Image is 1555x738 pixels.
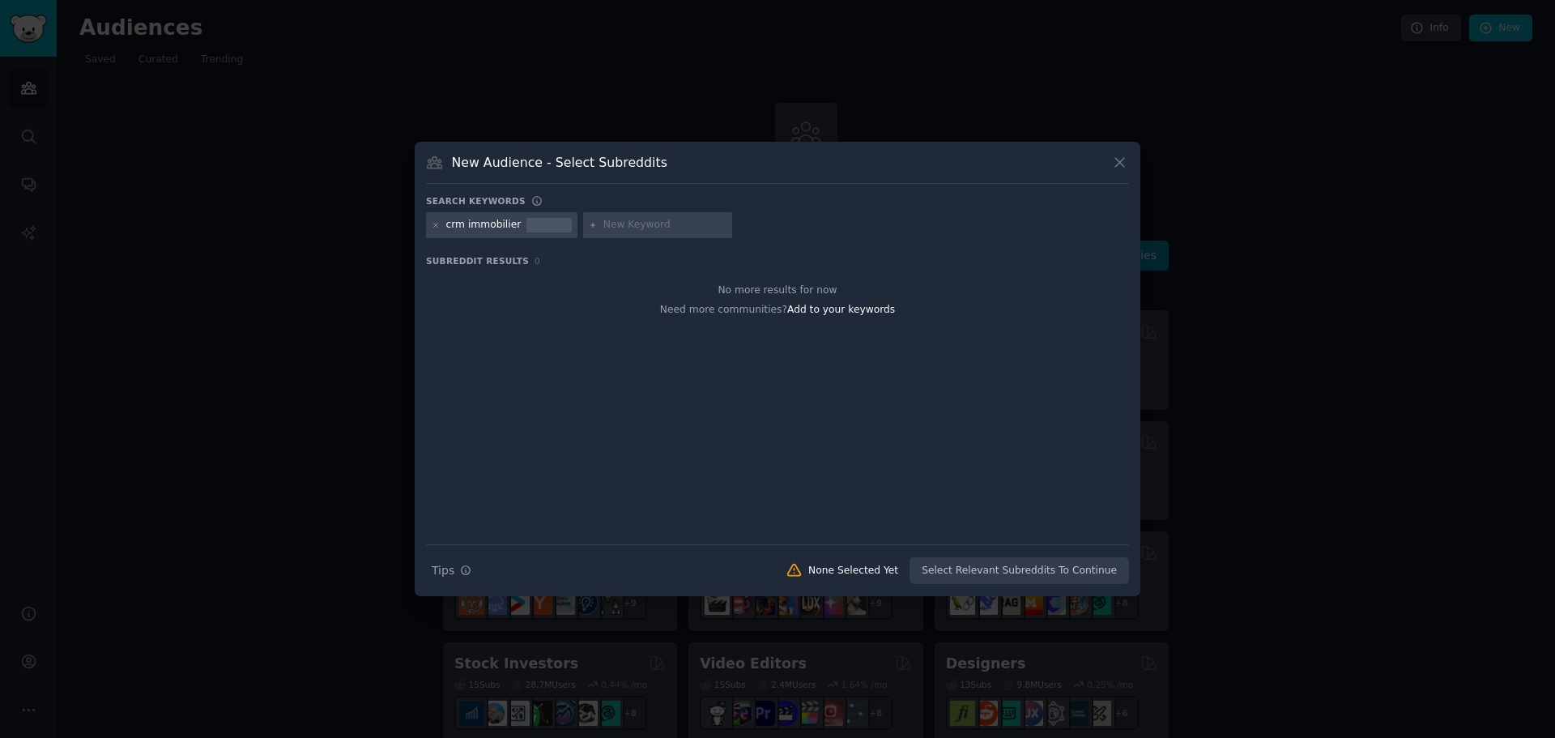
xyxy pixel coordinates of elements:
h3: New Audience - Select Subreddits [452,154,667,171]
span: 0 [535,256,540,266]
button: Tips [426,557,477,585]
span: Add to your keywords [787,304,895,315]
div: Need more communities? [426,297,1129,318]
span: Tips [432,562,454,579]
h3: Search keywords [426,195,526,207]
span: Subreddit Results [426,255,529,267]
input: New Keyword [603,218,726,232]
div: crm immobilier [446,218,522,232]
div: None Selected Yet [808,564,898,578]
div: No more results for now [426,284,1129,298]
